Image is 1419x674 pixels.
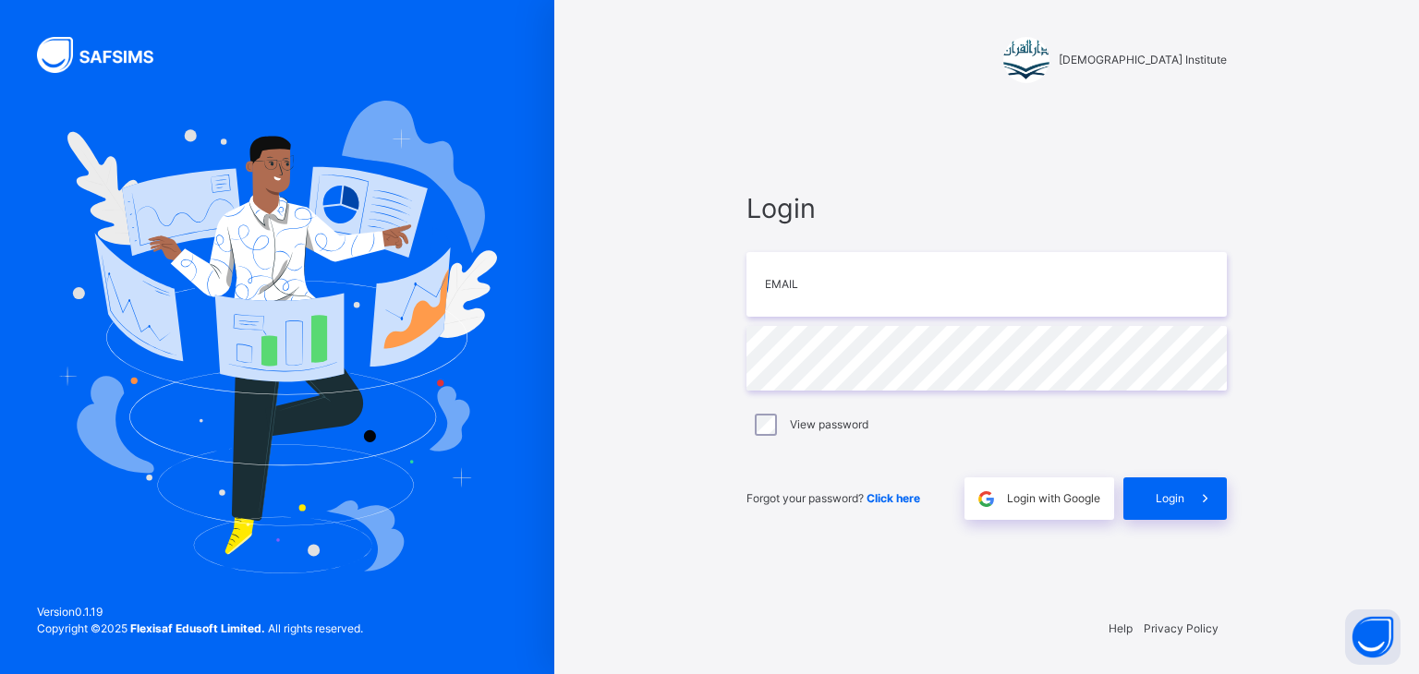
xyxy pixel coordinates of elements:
[57,101,497,573] img: Hero Image
[1109,621,1133,635] a: Help
[867,491,920,505] a: Click here
[976,488,997,510] img: google.396cfc9801f0270233282035f929180a.svg
[1144,621,1219,635] a: Privacy Policy
[1059,52,1227,68] span: [DEMOGRAPHIC_DATA] Institute
[37,604,363,620] span: Version 0.1.19
[37,621,363,635] span: Copyright © 2025 All rights reserved.
[1156,490,1184,507] span: Login
[1345,609,1401,665] button: Open asap
[1007,490,1100,507] span: Login with Google
[37,37,176,73] img: SAFSIMS Logo
[130,621,265,635] strong: Flexisaf Edusoft Limited.
[746,188,1227,228] span: Login
[790,416,868,433] label: View password
[746,491,920,505] span: Forgot your password?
